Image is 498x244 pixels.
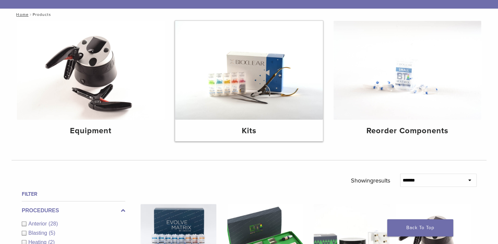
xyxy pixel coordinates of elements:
span: Blasting [28,230,49,236]
a: Kits [175,21,323,141]
a: Back To Top [387,219,453,236]
span: (5) [49,230,55,236]
h4: Kits [180,125,318,137]
h4: Filter [22,190,125,198]
img: Kits [175,21,323,120]
h4: Reorder Components [339,125,476,137]
p: Showing results [351,174,390,187]
a: Equipment [17,21,165,141]
span: / [28,13,33,16]
a: Reorder Components [333,21,481,141]
img: Reorder Components [333,21,481,120]
span: (28) [48,221,58,226]
img: Equipment [17,21,165,120]
a: Home [14,12,28,17]
h4: Equipment [22,125,159,137]
span: Anterior [28,221,48,226]
label: Procedures [22,207,125,215]
nav: Products [12,9,486,20]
